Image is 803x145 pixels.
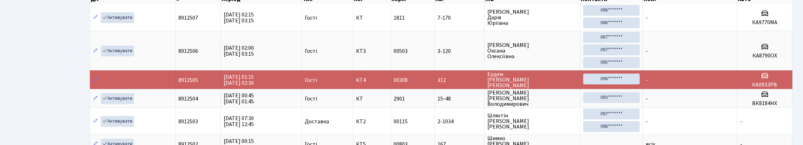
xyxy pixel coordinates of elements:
span: Ердем [PERSON_NAME] [PERSON_NAME] [487,71,577,88]
h5: КА8790ОХ [740,53,789,59]
span: КТ3 [356,48,388,54]
span: КТ [356,15,388,21]
span: Гості [305,77,317,83]
span: 00503 [394,47,408,55]
span: - [740,118,742,125]
span: 312 [437,77,481,83]
span: 8912503 [178,118,198,125]
span: [DATE] 01:15 [DATE] 02:30 [224,73,254,87]
span: 00115 [394,118,408,125]
span: Гості [305,48,317,54]
span: [PERSON_NAME] Оксана Олексіївна [487,42,577,59]
span: - [646,14,648,22]
span: 00308 [394,76,408,84]
h5: ВК8184НХ [740,100,789,107]
span: Шляхтін [PERSON_NAME] [PERSON_NAME] [487,113,577,130]
span: Гості [305,96,317,102]
span: КТ [356,96,388,102]
a: Активувати [101,12,134,23]
span: Доставка [305,119,329,124]
span: 3-120 [437,48,481,54]
span: [DATE] 07:30 [DATE] 12:45 [224,115,254,128]
span: 15-48 [437,96,481,102]
a: Активувати [101,116,134,127]
span: [DATE] 02:15 [DATE] 03:15 [224,11,254,25]
span: 2-1034 [437,119,481,124]
span: - [646,95,648,103]
span: КТ4 [356,77,388,83]
span: 8912506 [178,47,198,55]
span: - [646,118,648,125]
span: 8912507 [178,14,198,22]
h5: КА9770МА [740,19,789,26]
span: - [646,47,648,55]
span: 7-170 [437,15,481,21]
span: [PERSON_NAME] Дарія Юріївна [487,9,577,26]
span: 1811 [394,14,405,22]
span: 8912504 [178,95,198,103]
span: Гості [305,15,317,21]
span: КТ2 [356,119,388,124]
span: - [646,76,648,84]
span: 8912505 [178,76,198,84]
span: 2901 [394,95,405,103]
h5: КА0933РВ [740,82,789,88]
span: [DATE] 00:45 [DATE] 01:45 [224,92,254,105]
span: [PERSON_NAME] [PERSON_NAME] Володимирович [487,90,577,107]
span: [DATE] 02:00 [DATE] 03:15 [224,44,254,58]
a: Активувати [101,93,134,104]
a: Активувати [101,46,134,56]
